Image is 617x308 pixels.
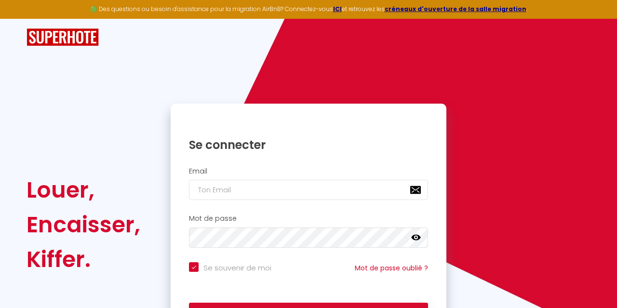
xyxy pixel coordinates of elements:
[189,180,428,200] input: Ton Email
[333,5,342,13] a: ICI
[189,214,428,223] h2: Mot de passe
[385,5,526,13] a: créneaux d'ouverture de la salle migration
[27,242,140,277] div: Kiffer.
[27,173,140,207] div: Louer,
[189,167,428,175] h2: Email
[27,28,99,46] img: SuperHote logo
[189,137,428,152] h1: Se connecter
[27,207,140,242] div: Encaisser,
[355,263,428,273] a: Mot de passe oublié ?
